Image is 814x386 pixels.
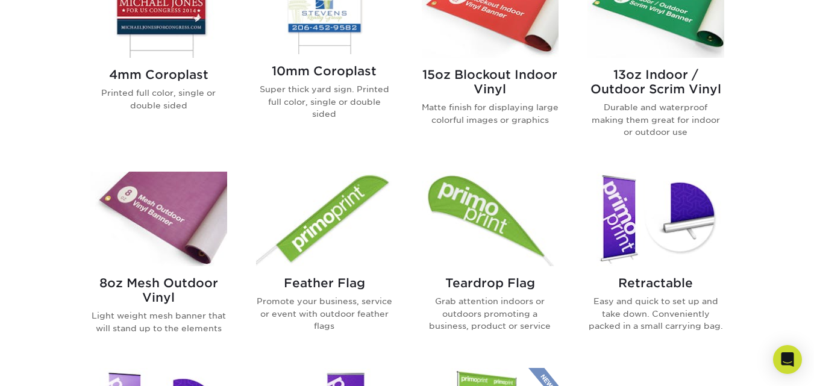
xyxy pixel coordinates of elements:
p: Printed full color, single or double sided [90,87,227,111]
p: Light weight mesh banner that will stand up to the elements [90,310,227,334]
h2: Retractable [587,276,724,290]
img: Retractable Banner Stands [587,172,724,266]
p: Easy and quick to set up and take down. Conveniently packed in a small carrying bag. [587,295,724,332]
h2: Teardrop Flag [422,276,559,290]
img: Teardrop Flag Flags [422,172,559,266]
p: Promote your business, service or event with outdoor feather flags [256,295,393,332]
h2: 15oz Blockout Indoor Vinyl [422,67,559,96]
a: Teardrop Flag Flags Teardrop Flag Grab attention indoors or outdoors promoting a business, produc... [422,172,559,353]
h2: Feather Flag [256,276,393,290]
p: Matte finish for displaying large colorful images or graphics [422,101,559,126]
img: 8oz Mesh Outdoor Vinyl Banners [90,172,227,266]
h2: 4mm Coroplast [90,67,227,82]
h2: 8oz Mesh Outdoor Vinyl [90,276,227,305]
div: Open Intercom Messenger [773,345,802,374]
p: Durable and waterproof making them great for indoor or outdoor use [587,101,724,138]
p: Grab attention indoors or outdoors promoting a business, product or service [422,295,559,332]
a: 8oz Mesh Outdoor Vinyl Banners 8oz Mesh Outdoor Vinyl Light weight mesh banner that will stand up... [90,172,227,353]
p: Super thick yard sign. Printed full color, single or double sided [256,83,393,120]
h2: 13oz Indoor / Outdoor Scrim Vinyl [587,67,724,96]
a: Feather Flag Flags Feather Flag Promote your business, service or event with outdoor feather flags [256,172,393,353]
a: Retractable Banner Stands Retractable Easy and quick to set up and take down. Conveniently packed... [587,172,724,353]
img: Feather Flag Flags [256,172,393,266]
h2: 10mm Coroplast [256,64,393,78]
